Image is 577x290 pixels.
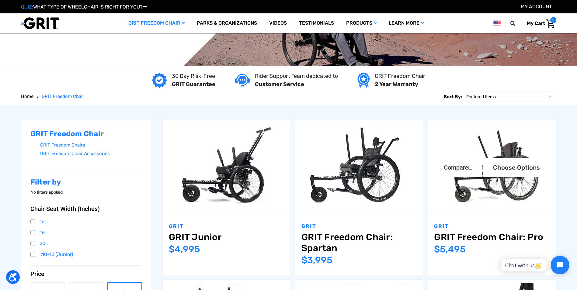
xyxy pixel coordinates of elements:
p: No filters applied [30,189,142,195]
a: Choose Options [483,158,550,177]
p: 30 Day Risk-Free [172,72,215,80]
span: My Cart [527,20,545,26]
a: Home [21,93,33,100]
a: GRIT Freedom Chair: Pro,$5,495.00 [434,232,550,243]
strong: GRIT Guarantee [172,81,215,88]
a: GRIT Freedom Chair Accessories [40,149,142,158]
img: GRIT Freedom Chair Pro: the Pro model shown including contoured Invacare Matrx seatback, Spinergy... [428,124,556,209]
a: 20 [30,239,142,248]
img: Customer service [235,74,250,86]
p: GRIT [301,223,417,230]
span: Home [21,94,33,99]
a: Testimonials [293,13,340,33]
a: Account [521,4,552,9]
label: Compare [434,158,482,177]
p: GRIT [434,223,550,230]
img: us.png [493,19,501,27]
input: Search [513,17,522,30]
input: Compare [468,166,472,170]
a: Learn More [383,13,430,33]
span: GRIT Freedom Chair [42,94,84,99]
a: 16 [30,217,142,226]
img: GRIT All-Terrain Wheelchair and Mobility Equipment [21,17,59,29]
button: Price [30,270,142,278]
a: Cart with 0 items [522,17,556,30]
a: GRIT Freedom Chair: Pro,$5,495.00 [428,120,556,213]
img: GRIT Junior: GRIT Freedom Chair all terrain wheelchair engineered specifically for kids [163,124,290,209]
h2: Filter by [30,178,142,187]
span: $4,995 [169,244,200,255]
strong: 2 Year Warranty [375,81,418,88]
a: Videos [263,13,293,33]
a: 18 [30,228,142,237]
a: GRIT Freedom Chair [122,13,191,33]
span: Chair Seat Width (Inches) [30,205,100,212]
img: GRIT Freedom Chair: Spartan [295,124,423,209]
span: 0 [550,17,556,23]
label: Sort By: [444,91,462,102]
a: <10-12 (Junior) [30,250,142,259]
span: Price [30,270,44,278]
a: Parks & Organizations [191,13,263,33]
a: QUIZ:WHAT TYPE OF WHEELCHAIR IS RIGHT FOR YOU? [21,4,147,10]
p: Rider Support Team dedicated to [255,72,338,80]
h2: GRIT Freedom Chair [30,129,142,138]
button: Chair Seat Width (Inches) [30,205,142,212]
a: GRIT Freedom Chair [42,93,84,100]
span: $3,995 [301,255,332,266]
a: GRIT Junior,$4,995.00 [163,120,290,213]
a: GRIT Junior,$4,995.00 [169,232,284,243]
span: $5,495 [434,244,466,255]
img: Cart [546,19,555,28]
strong: Customer Service [255,81,304,88]
p: GRIT [169,223,284,230]
a: GRIT Freedom Chairs [40,141,142,150]
p: GRIT Freedom Chair [375,72,425,80]
span: QUIZ: [21,4,33,10]
a: Products [340,13,383,33]
a: GRIT Freedom Chair: Spartan,$3,995.00 [295,120,423,213]
iframe: Tidio Chat [494,251,574,279]
img: Year warranty [357,73,370,88]
img: GRIT Guarantee [152,73,167,88]
a: GRIT Freedom Chair: Spartan,$3,995.00 [301,232,417,254]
